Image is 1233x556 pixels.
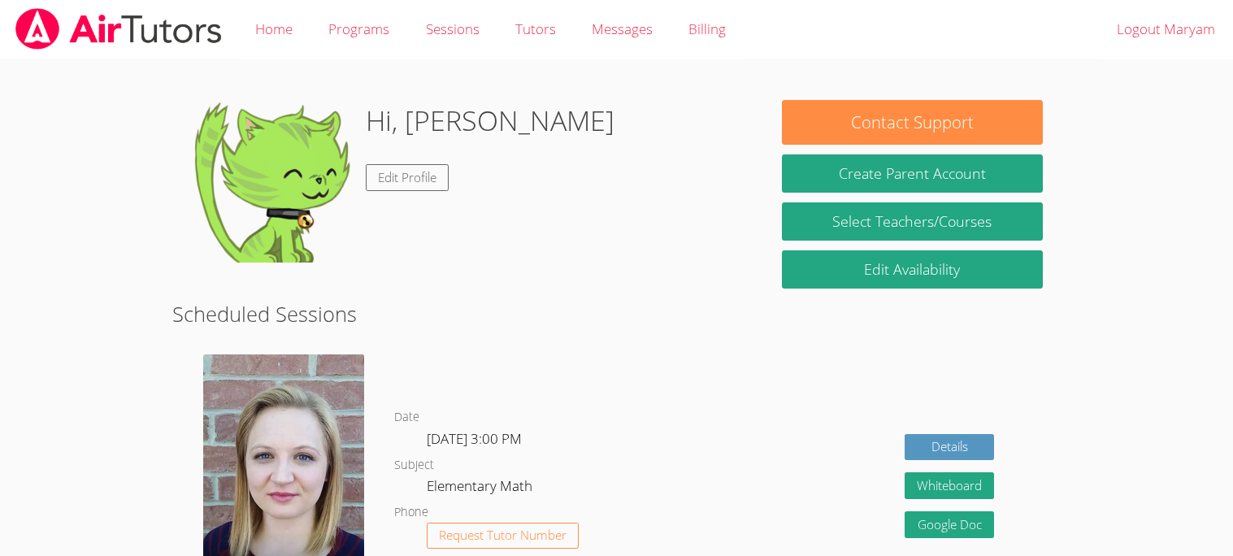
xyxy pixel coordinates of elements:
[394,502,428,523] dt: Phone
[394,407,419,428] dt: Date
[394,455,434,476] dt: Subject
[190,100,353,263] img: default.png
[427,429,522,448] span: [DATE] 3:00 PM
[427,523,579,549] button: Request Tutor Number
[14,8,224,50] img: airtutors_banner-c4298cdbf04f3fff15de1276eac7730deb9818008684d7c2e4769d2f7ddbe033.png
[782,250,1042,289] a: Edit Availability
[366,100,614,141] h1: Hi, [PERSON_NAME]
[782,154,1042,193] button: Create Parent Account
[172,298,1060,329] h2: Scheduled Sessions
[439,529,567,541] span: Request Tutor Number
[905,472,994,499] button: Whiteboard
[366,164,449,191] a: Edit Profile
[592,20,653,38] span: Messages
[905,434,994,461] a: Details
[782,100,1042,145] button: Contact Support
[905,511,994,538] a: Google Doc
[782,202,1042,241] a: Select Teachers/Courses
[427,475,536,502] dd: Elementary Math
